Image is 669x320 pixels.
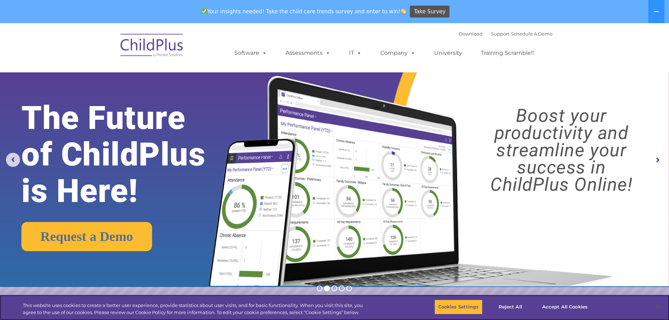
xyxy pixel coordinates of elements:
[650,299,665,315] button: Close
[373,46,422,60] a: Company
[459,31,552,37] font: |
[21,100,235,209] rs-layer: The Future of ChildPlus is Here!
[202,8,207,14] img: ✅
[427,46,469,60] a: University
[401,8,406,14] img: 👏
[21,222,152,251] a: Request a Demo
[511,31,552,37] a: Schedule A Demo
[410,6,450,18] a: Take Survey
[342,46,369,60] a: IT
[491,31,510,37] a: Support
[459,31,483,37] a: Download
[117,29,187,64] img: ChildPlus by Procare Solutions
[488,300,532,314] button: Reject All
[414,6,446,18] span: Take Survey
[23,302,368,316] div: This website uses cookies to create a better user experience, provide statistics about user visit...
[434,300,483,314] button: Cookies Settings
[278,46,337,60] a: Assessments
[98,75,127,80] span: Phone number
[474,46,541,60] a: Training Scramble!!
[538,300,591,314] button: Accept All Cookies
[98,46,119,52] span: Last name
[462,107,661,193] rs-layer: Boost your productivity and streamline your success in ChildPlus Online!
[227,46,274,60] a: Software
[199,5,409,18] span: Your insights needed! Take the child care trends survey and enter to win!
